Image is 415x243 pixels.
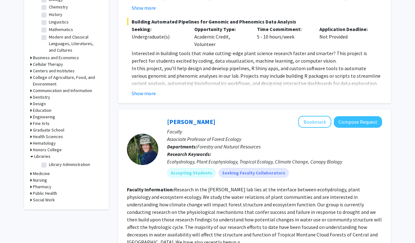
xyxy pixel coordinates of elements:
span: Forestry and Natural Resources [197,143,260,150]
p: Opportunity Type: [194,25,248,33]
label: Library Administration [49,161,90,168]
div: 5 - 10 hours/week [252,25,315,48]
b: Departments: [167,143,197,150]
span: Building Automated Pipelines for Genomic and Phenomics Data Analysis [127,18,382,25]
a: [PERSON_NAME] [167,118,215,126]
h3: Graduate School [33,127,64,133]
button: Show more [132,4,156,12]
label: Linguistics [49,19,69,25]
button: Compose Request to Sybil Gotsch [334,116,382,128]
label: Modern and Classical Languages, Literatures, and Cultures [49,34,101,54]
p: Faculty [167,128,382,135]
button: Show more [132,90,156,97]
h3: College of Agriculture, Food, and Environment [33,74,102,87]
div: Ecohydrology, Plant Ecophysiology, Tropical Ecology, Climate Change, Canopy Biology [167,158,382,165]
p: Interested in building tools that make cutting-edge plant science research faster and smarter? Th... [132,49,382,65]
p: Seeking: [132,25,185,33]
h3: Centers and Institutes [33,68,75,74]
label: Physics and Astronomy [49,54,93,60]
h3: Medicine [33,170,50,177]
p: In this project, you’ll help design and develop pipelines, R Shiny apps, and custom software tool... [132,65,382,102]
h3: Business and Economics [33,54,79,61]
h3: Social Work [33,197,55,203]
h3: Cellular Therapy [33,61,63,68]
mat-chip: Seeking Faculty Collaborators [218,168,289,178]
b: Research Keywords: [167,151,211,157]
h3: Communication and Information [33,87,92,94]
label: Mathematics [49,26,73,33]
h3: Fine Arts [33,120,50,127]
div: Academic Credit, Volunteer [190,25,252,48]
h3: Public Health [33,190,57,197]
h3: Honors College [33,147,62,153]
h3: Engineering [33,114,55,120]
b: Faculty Information: [127,186,174,193]
h3: Nursing [33,177,47,184]
h3: Education [33,107,51,114]
p: Associate Professor of Forest Ecology [167,135,382,143]
h3: Libraries [34,153,50,160]
h3: Design [33,101,46,107]
h3: Dentistry [33,94,50,101]
h3: Health Sciences [33,133,63,140]
iframe: Chat [5,215,27,238]
p: Application Deadline: [319,25,373,33]
div: Undergraduate(s) [132,33,185,40]
button: Add Sybil Gotsch to Bookmarks [298,116,331,128]
p: Time Commitment: [257,25,310,33]
label: Chemistry [49,4,68,10]
div: Not Provided [315,25,377,48]
h3: Pharmacy [33,184,51,190]
h3: Hematology [33,140,56,147]
label: History [49,11,62,18]
mat-chip: Accepting Students [167,168,216,178]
